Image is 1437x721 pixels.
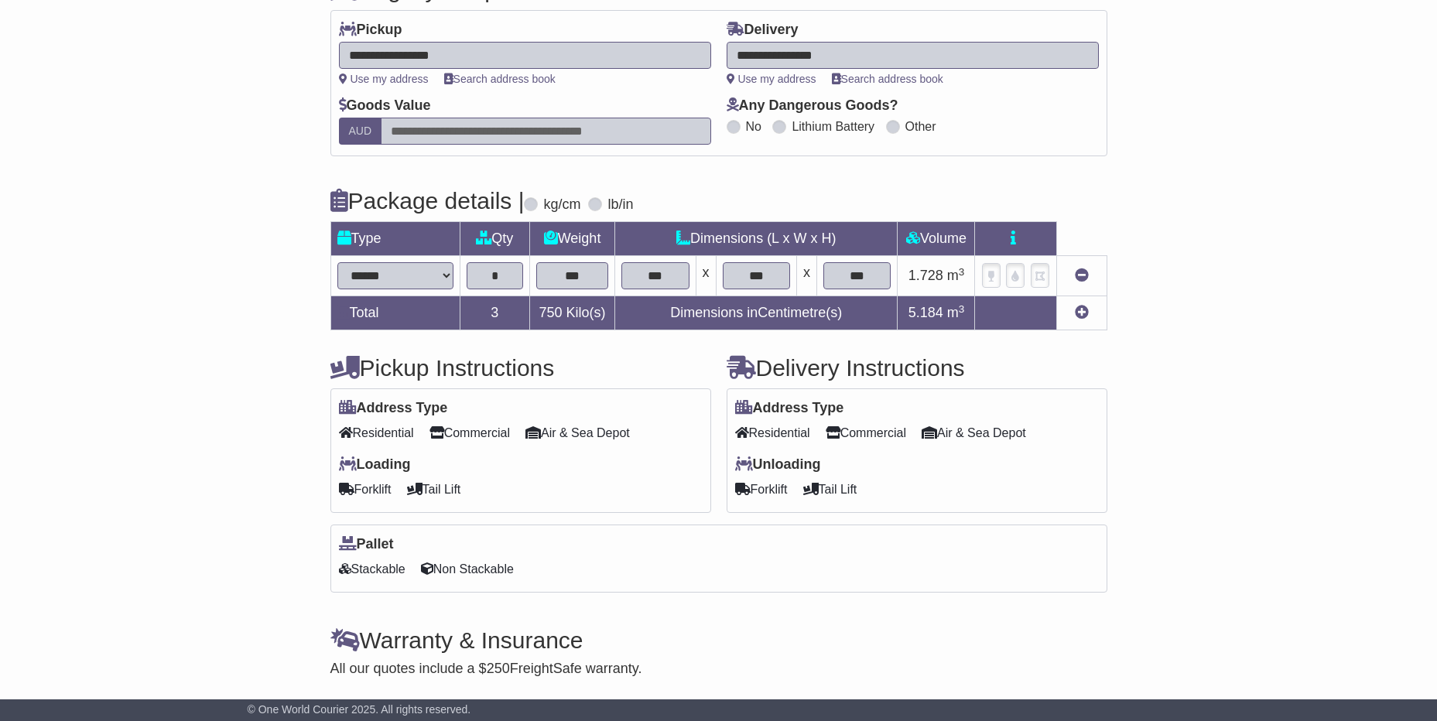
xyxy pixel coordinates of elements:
label: Loading [339,456,411,473]
td: Dimensions in Centimetre(s) [615,296,898,330]
td: Weight [530,222,615,256]
span: Tail Lift [803,477,857,501]
span: m [947,268,965,283]
h4: Delivery Instructions [727,355,1107,381]
td: Volume [898,222,975,256]
label: Any Dangerous Goods? [727,97,898,114]
label: AUD [339,118,382,145]
label: Lithium Battery [792,119,874,134]
label: Goods Value [339,97,431,114]
a: Use my address [727,73,816,85]
a: Add new item [1075,305,1089,320]
a: Use my address [339,73,429,85]
span: © One World Courier 2025. All rights reserved. [248,703,471,716]
span: 5.184 [908,305,943,320]
span: Forklift [735,477,788,501]
sup: 3 [959,303,965,315]
span: Commercial [429,421,510,445]
span: Commercial [826,421,906,445]
label: Delivery [727,22,799,39]
h4: Package details | [330,188,525,214]
span: Air & Sea Depot [525,421,630,445]
label: Address Type [339,400,448,417]
h4: Warranty & Insurance [330,627,1107,653]
span: m [947,305,965,320]
td: Total [330,296,460,330]
label: lb/in [607,196,633,214]
label: Address Type [735,400,844,417]
td: Dimensions (L x W x H) [615,222,898,256]
a: Search address book [444,73,556,85]
td: x [796,256,816,296]
td: 3 [460,296,530,330]
label: Pickup [339,22,402,39]
td: x [696,256,716,296]
div: All our quotes include a $ FreightSafe warranty. [330,661,1107,678]
span: 1.728 [908,268,943,283]
label: Other [905,119,936,134]
label: kg/cm [543,196,580,214]
span: Stackable [339,557,405,581]
h4: Pickup Instructions [330,355,711,381]
a: Remove this item [1075,268,1089,283]
span: Tail Lift [407,477,461,501]
span: Residential [735,421,810,445]
span: Residential [339,421,414,445]
label: Unloading [735,456,821,473]
label: Pallet [339,536,394,553]
td: Qty [460,222,530,256]
label: No [746,119,761,134]
td: Kilo(s) [530,296,615,330]
span: 750 [539,305,563,320]
td: Type [330,222,460,256]
span: 250 [487,661,510,676]
a: Search address book [832,73,943,85]
span: Non Stackable [421,557,514,581]
span: Air & Sea Depot [922,421,1026,445]
sup: 3 [959,266,965,278]
span: Forklift [339,477,392,501]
